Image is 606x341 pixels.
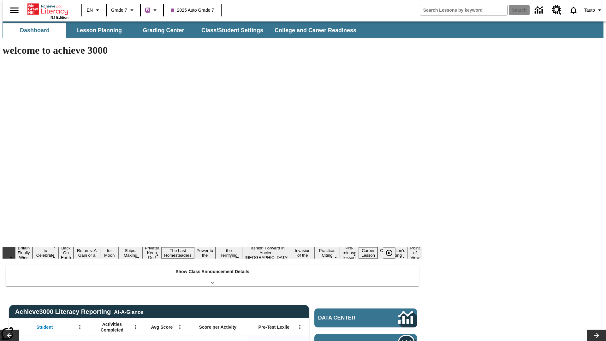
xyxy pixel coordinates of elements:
button: Slide 16 The Constitution's Balancing Act [377,242,408,263]
span: B [146,6,149,14]
button: Slide 4 Free Returns: A Gain or a Drain? [74,242,100,263]
div: Home [27,2,68,19]
h1: welcome to achieve 3000 [3,45,422,56]
button: Grading Center [132,23,195,38]
button: Open Menu [295,322,305,332]
span: NJ Edition [50,15,68,19]
div: Pause [383,247,402,259]
p: Show Class Announcement Details [175,268,249,275]
span: 2025 Auto Grade 7 [171,7,214,14]
button: Open Menu [175,322,185,332]
button: Profile/Settings [582,4,606,16]
span: Grade 7 [111,7,127,14]
button: Open Menu [131,322,140,332]
button: Slide 11 Fashion Forward in Ancient Rome [242,245,291,261]
button: Slide 14 Pre-release lesson [340,245,359,261]
a: Resource Center, Will open in new tab [548,2,565,19]
div: SubNavbar [3,23,362,38]
span: Achieve3000 Literacy Reporting [15,308,143,315]
button: Slide 5 Time for Moon Rules? [100,242,119,263]
button: Open side menu [5,1,24,20]
a: Data Center [531,2,548,19]
button: Slide 7 Private! Keep Out! [142,245,162,261]
button: Slide 3 Back On Earth [58,245,74,261]
button: Slide 6 Cruise Ships: Making Waves [119,242,142,263]
span: Score per Activity [199,324,237,330]
a: Data Center [314,308,417,327]
button: Slide 9 Solar Power to the People [194,242,216,263]
button: Dashboard [3,23,66,38]
button: Slide 17 Point of View [408,245,422,261]
button: Slide 1 Britain Finally Wins [15,245,33,261]
span: Student [36,324,53,330]
button: Grade: Grade 7, Select a grade [109,4,138,16]
button: College and Career Readiness [270,23,361,38]
a: Home [27,3,68,15]
span: Activities Completed [91,321,133,333]
button: Language: EN, Select a language [84,4,104,16]
button: Open Menu [75,322,85,332]
button: Boost Class color is purple. Change class color [143,4,161,16]
div: At-A-Glance [114,308,143,315]
button: Slide 10 Attack of the Terrifying Tomatoes [216,242,242,263]
button: Class/Student Settings [196,23,268,38]
input: search field [420,5,507,15]
button: Pause [383,247,395,259]
button: Slide 12 The Invasion of the Free CD [291,242,314,263]
button: Slide 2 Get Ready to Celebrate Juneteenth! [33,242,59,263]
span: Data Center [318,315,377,321]
div: Show Class Announcement Details [6,265,419,286]
span: EN [87,7,93,14]
button: Slide 8 The Last Homesteaders [162,247,194,259]
button: Lesson Planning [68,23,131,38]
button: Slide 15 Career Lesson [359,247,377,259]
button: Lesson carousel, Next [587,330,606,341]
button: Slide 13 Mixed Practice: Citing Evidence [314,242,340,263]
span: Tauto [584,7,595,14]
span: Pre-Test Lexile [258,324,290,330]
span: Avg Score [151,324,173,330]
a: Notifications [565,2,582,18]
div: SubNavbar [3,21,603,38]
